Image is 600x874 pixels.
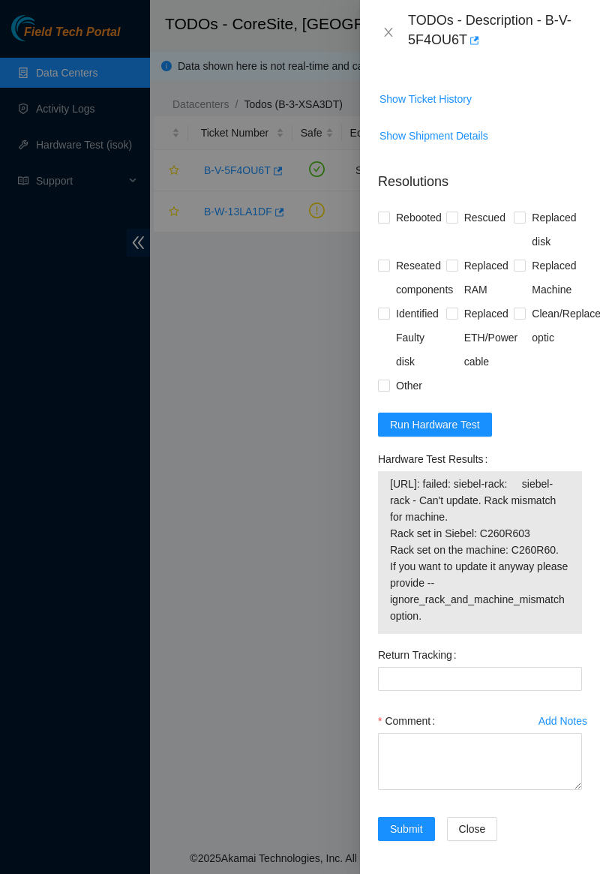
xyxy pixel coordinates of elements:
span: Replaced RAM [458,254,514,302]
button: Show Shipment Details [379,124,489,148]
span: Rescued [458,206,511,230]
button: Close [447,817,498,841]
button: Submit [378,817,435,841]
span: Replaced ETH/Power cable [458,302,524,374]
span: Identified Faulty disk [390,302,446,374]
span: Show Ticket History [379,91,472,107]
div: TODOs - Description - B-V-5F4OU6T [408,12,582,53]
span: Close [459,821,486,837]
button: Run Hardware Test [378,413,492,437]
label: Hardware Test Results [378,447,493,471]
span: close [382,26,394,38]
textarea: Comment [378,733,582,790]
span: Other [390,374,428,398]
span: Run Hardware Test [390,416,480,433]
input: Return Tracking [378,667,582,691]
span: Reseated components [390,254,459,302]
span: [URL]: failed: siebel-rack: siebel-rack - Can't update. Rack mismatch for machine. Rack set in Si... [390,476,570,624]
span: Rebooted [390,206,448,230]
label: Return Tracking [378,643,463,667]
span: Show Shipment Details [379,128,488,144]
span: Replaced disk [526,206,582,254]
label: Comment [378,709,441,733]
button: Show Ticket History [379,87,472,111]
span: Replaced Machine [526,254,582,302]
div: Add Notes [538,716,587,726]
p: Resolutions [378,160,582,192]
span: Submit [390,821,423,837]
button: Close [378,26,399,40]
button: Add Notes [538,709,588,733]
